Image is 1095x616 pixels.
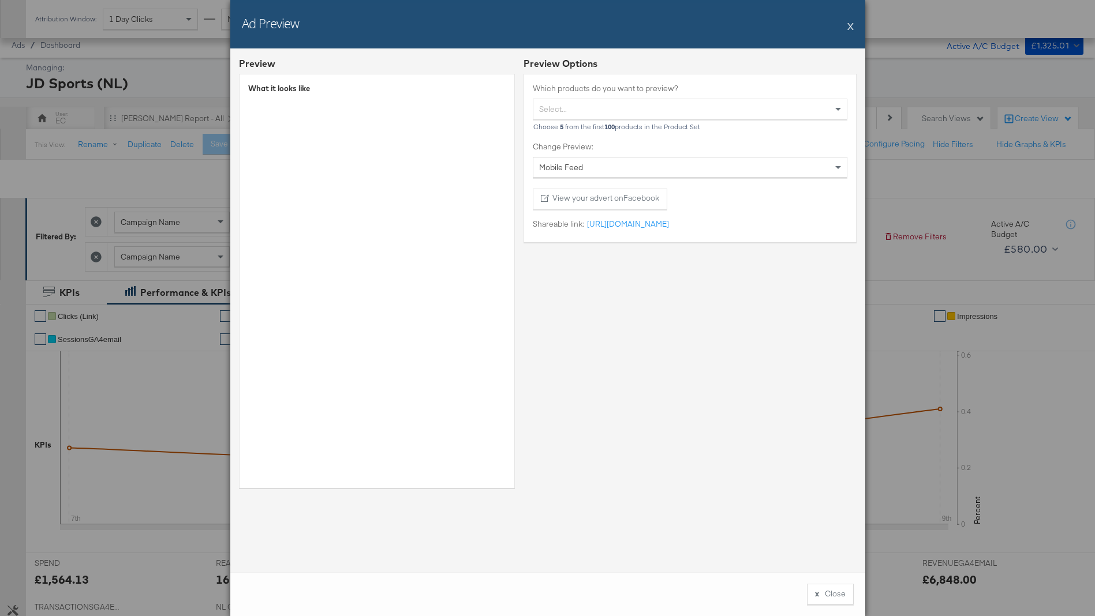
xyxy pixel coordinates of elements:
[533,141,847,152] label: Change Preview:
[239,57,275,70] div: Preview
[604,122,615,131] b: 100
[533,219,584,230] label: Shareable link:
[533,189,667,209] button: View your advert onFacebook
[815,588,819,599] div: x
[242,14,299,32] h2: Ad Preview
[533,83,847,94] label: Which products do you want to preview?
[807,584,854,604] button: xClose
[533,123,847,131] div: Choose from the first products in the Product Set
[248,83,506,94] div: What it looks like
[533,99,847,119] div: Select...
[524,57,857,70] div: Preview Options
[584,219,669,230] a: [URL][DOMAIN_NAME]
[539,162,583,172] span: Mobile Feed
[560,122,563,131] b: 5
[847,14,854,37] button: X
